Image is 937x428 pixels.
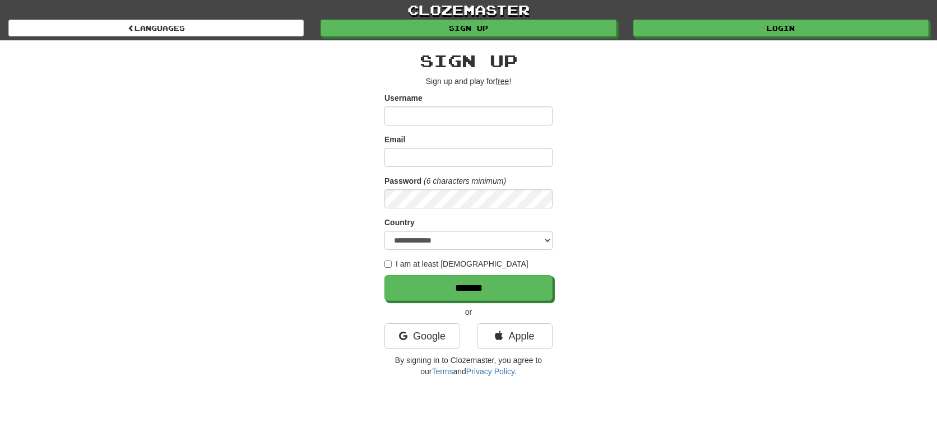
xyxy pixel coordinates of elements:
[384,134,405,145] label: Email
[424,176,506,185] em: (6 characters minimum)
[321,20,616,36] a: Sign up
[384,76,553,87] p: Sign up and play for !
[432,367,453,376] a: Terms
[384,258,528,269] label: I am at least [DEMOGRAPHIC_DATA]
[477,323,553,349] a: Apple
[384,355,553,377] p: By signing in to Clozemaster, you agree to our and .
[8,20,304,36] a: Languages
[384,217,415,228] label: Country
[495,77,509,86] u: free
[466,367,514,376] a: Privacy Policy
[384,323,460,349] a: Google
[384,260,392,268] input: I am at least [DEMOGRAPHIC_DATA]
[384,306,553,318] p: or
[633,20,929,36] a: Login
[384,175,421,187] label: Password
[384,52,553,70] h2: Sign up
[384,92,423,104] label: Username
